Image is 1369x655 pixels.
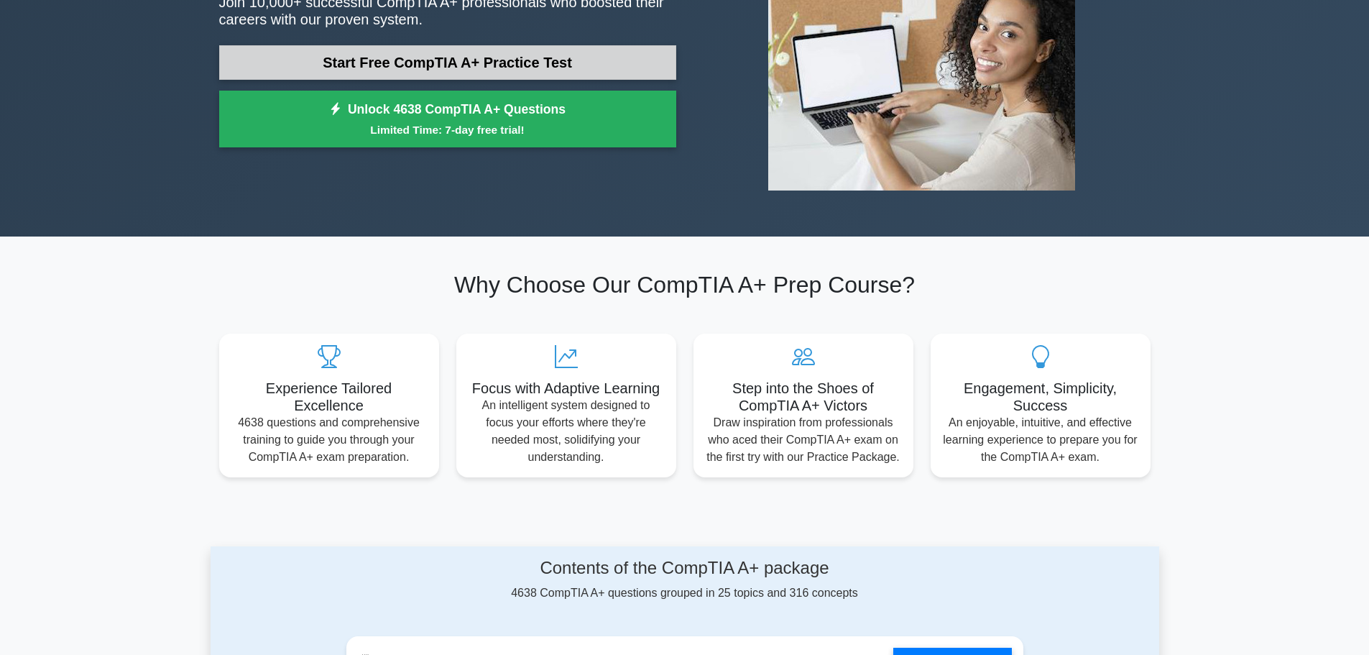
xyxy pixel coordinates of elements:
[219,91,676,148] a: Unlock 4638 CompTIA A+ QuestionsLimited Time: 7-day free trial!
[942,380,1139,414] h5: Engagement, Simplicity, Success
[231,414,428,466] p: 4638 questions and comprehensive training to guide you through your CompTIA A+ exam preparation.
[231,380,428,414] h5: Experience Tailored Excellence
[468,397,665,466] p: An intelligent system designed to focus your efforts where they're needed most, solidifying your ...
[942,414,1139,466] p: An enjoyable, intuitive, and effective learning experience to prepare you for the CompTIA A+ exam.
[346,558,1023,579] h4: Contents of the CompTIA A+ package
[705,380,902,414] h5: Step into the Shoes of CompTIA A+ Victors
[219,45,676,80] a: Start Free CompTIA A+ Practice Test
[219,271,1151,298] h2: Why Choose Our CompTIA A+ Prep Course?
[237,122,658,138] small: Limited Time: 7-day free trial!
[468,380,665,397] h5: Focus with Adaptive Learning
[346,558,1023,602] div: 4638 CompTIA A+ questions grouped in 25 topics and 316 concepts
[705,414,902,466] p: Draw inspiration from professionals who aced their CompTIA A+ exam on the first try with our Prac...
